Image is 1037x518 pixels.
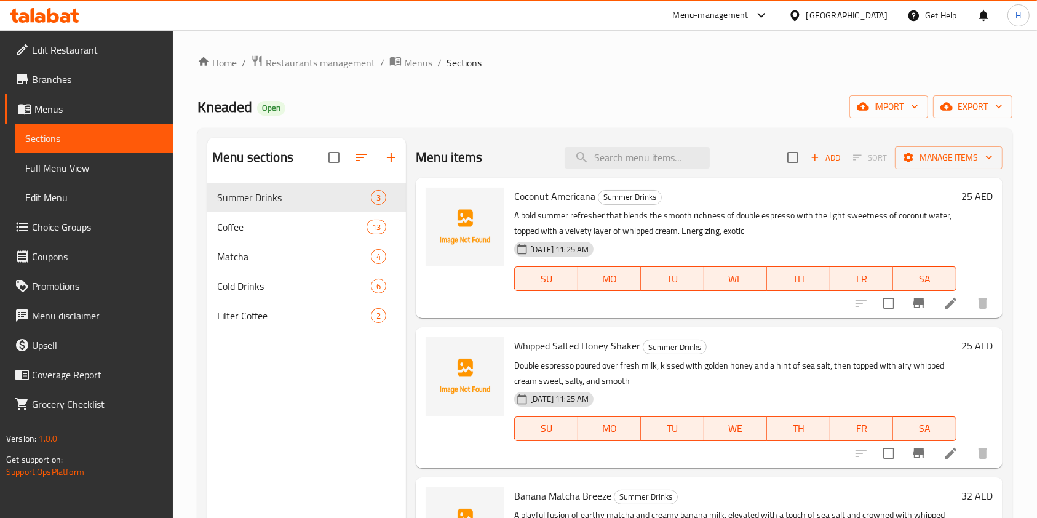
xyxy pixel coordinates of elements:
button: TH [767,266,830,291]
span: Sections [25,131,164,146]
span: Summer Drinks [643,340,706,354]
span: SU [520,420,573,437]
div: items [371,249,386,264]
span: [DATE] 11:25 AM [525,393,594,405]
span: Sections [447,55,482,70]
button: MO [578,416,642,441]
span: 13 [367,221,386,233]
button: SU [514,416,578,441]
a: Edit menu item [944,446,958,461]
span: TH [772,270,825,288]
span: Coconut Americana [514,187,595,205]
span: Matcha [217,249,371,264]
span: SU [520,270,573,288]
li: / [437,55,442,70]
span: 6 [371,281,386,292]
span: Edit Restaurant [32,42,164,57]
button: WE [704,266,768,291]
span: Manage items [905,150,993,165]
button: MO [578,266,642,291]
a: Support.OpsPlatform [6,464,84,480]
button: SA [893,416,956,441]
span: Summer Drinks [614,490,677,504]
span: H [1015,9,1021,22]
a: Menu disclaimer [5,301,173,330]
button: WE [704,416,768,441]
li: / [380,55,384,70]
button: FR [830,266,894,291]
span: Coupons [32,249,164,264]
div: items [371,279,386,293]
a: Coverage Report [5,360,173,389]
span: Summer Drinks [217,190,371,205]
span: Select to update [876,440,902,466]
span: TU [646,420,699,437]
span: 3 [371,192,386,204]
span: Grocery Checklist [32,397,164,412]
span: Banana Matcha Breeze [514,487,611,505]
h6: 25 AED [961,188,993,205]
div: Open [257,101,285,116]
span: SA [898,420,952,437]
button: Add section [376,143,406,172]
a: Menus [5,94,173,124]
h6: 32 AED [961,487,993,504]
a: Full Menu View [15,153,173,183]
div: Cold Drinks [217,279,371,293]
span: export [943,99,1003,114]
button: import [849,95,928,118]
a: Coupons [5,242,173,271]
span: Sort sections [347,143,376,172]
div: Cold Drinks6 [207,271,406,301]
span: Edit Menu [25,190,164,205]
a: Menus [389,55,432,71]
span: import [859,99,918,114]
button: Branch-specific-item [904,439,934,468]
span: Get support on: [6,452,63,468]
span: Select all sections [321,145,347,170]
div: Summer Drinks [614,490,678,504]
p: A bold summer refresher that blends the smooth richness of double espresso with the light sweetne... [514,208,956,239]
span: TU [646,270,699,288]
span: Open [257,103,285,113]
span: Add item [806,148,845,167]
span: Summer Drinks [598,190,661,204]
span: FR [835,270,889,288]
button: delete [968,439,998,468]
div: items [371,190,386,205]
div: items [367,220,386,234]
a: Promotions [5,271,173,301]
span: MO [583,420,637,437]
a: Branches [5,65,173,94]
div: Menu-management [673,8,749,23]
span: MO [583,270,637,288]
span: 4 [371,251,386,263]
button: FR [830,416,894,441]
span: Promotions [32,279,164,293]
span: Choice Groups [32,220,164,234]
img: Coconut Americana [426,188,504,266]
span: Coffee [217,220,367,234]
button: SA [893,266,956,291]
span: 1.0.0 [38,431,57,447]
span: [DATE] 11:25 AM [525,244,594,255]
a: Restaurants management [251,55,375,71]
button: Branch-specific-item [904,289,934,318]
a: Grocery Checklist [5,389,173,419]
span: WE [709,420,763,437]
div: [GEOGRAPHIC_DATA] [806,9,888,22]
span: Coverage Report [32,367,164,382]
span: WE [709,270,763,288]
h2: Menu sections [212,148,293,167]
h6: 25 AED [961,337,993,354]
button: TU [641,266,704,291]
div: Coffee13 [207,212,406,242]
p: Double espresso poured over fresh milk, kissed with golden honey and a hint of sea salt, then top... [514,358,956,389]
a: Edit menu item [944,296,958,311]
img: Whipped Salted Honey Shaker [426,337,504,416]
button: Add [806,148,845,167]
span: Filter Coffee [217,308,371,323]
